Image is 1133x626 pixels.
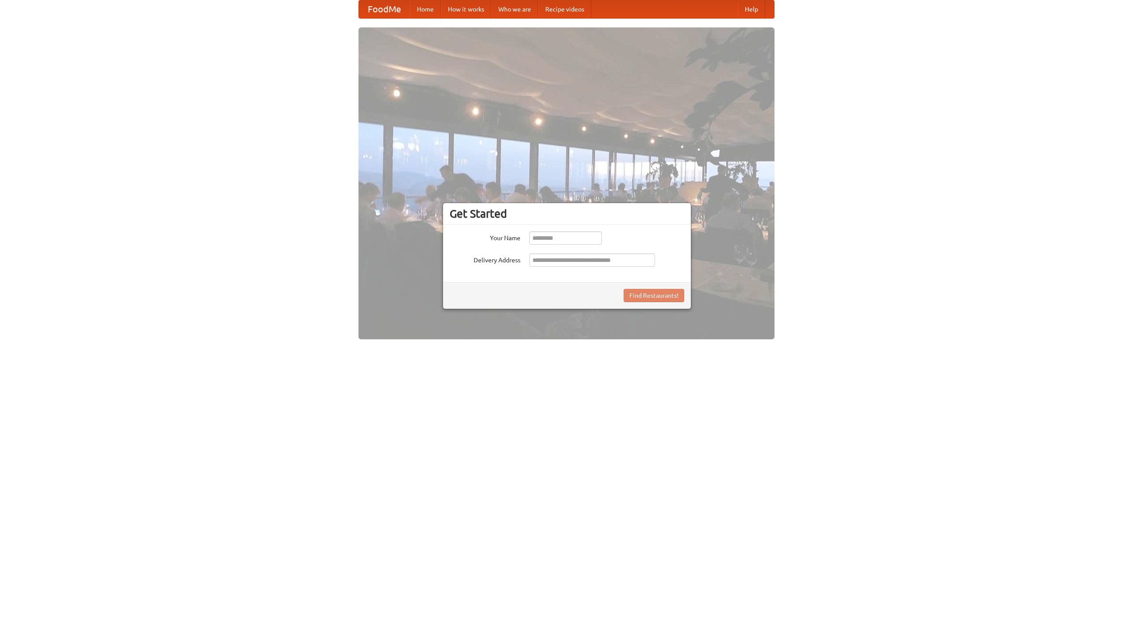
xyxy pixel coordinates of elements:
a: Home [410,0,441,18]
a: Recipe videos [538,0,591,18]
h3: Get Started [450,207,684,220]
a: Help [738,0,765,18]
a: FoodMe [359,0,410,18]
label: Your Name [450,231,520,242]
a: How it works [441,0,491,18]
a: Who we are [491,0,538,18]
label: Delivery Address [450,253,520,265]
button: Find Restaurants! [624,289,684,302]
